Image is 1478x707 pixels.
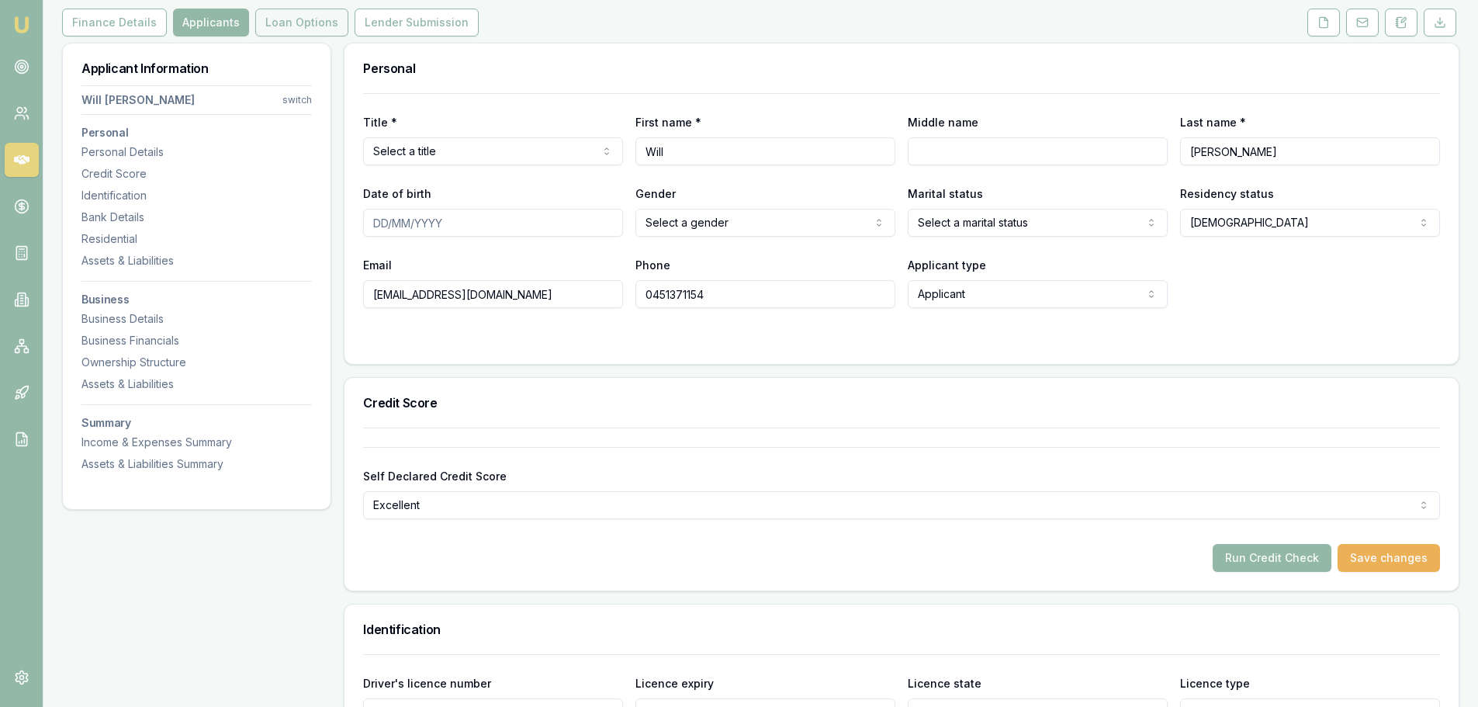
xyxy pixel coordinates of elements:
[635,280,895,308] input: 0431 234 567
[81,210,312,225] div: Bank Details
[62,9,167,36] button: Finance Details
[908,187,983,200] label: Marital status
[81,333,312,348] div: Business Financials
[81,166,312,182] div: Credit Score
[363,397,1440,409] h3: Credit Score
[252,9,351,36] a: Loan Options
[81,231,312,247] div: Residential
[635,677,714,690] label: Licence expiry
[1338,544,1440,572] button: Save changes
[1213,544,1331,572] button: Run Credit Check
[363,470,507,483] label: Self Declared Credit Score
[635,187,676,200] label: Gender
[81,144,312,160] div: Personal Details
[363,187,431,200] label: Date of birth
[351,9,482,36] a: Lender Submission
[363,62,1440,75] h3: Personal
[81,62,312,75] h3: Applicant Information
[81,435,312,450] div: Income & Expenses Summary
[81,294,312,305] h3: Business
[1180,677,1250,690] label: Licence type
[908,677,981,690] label: Licence state
[908,258,986,272] label: Applicant type
[173,9,249,36] button: Applicants
[81,311,312,327] div: Business Details
[363,209,623,237] input: DD/MM/YYYY
[1180,116,1246,129] label: Last name *
[1180,187,1274,200] label: Residency status
[908,116,978,129] label: Middle name
[282,94,312,106] div: switch
[12,16,31,34] img: emu-icon-u.png
[363,116,397,129] label: Title *
[81,355,312,370] div: Ownership Structure
[635,116,701,129] label: First name *
[363,677,491,690] label: Driver's licence number
[170,9,252,36] a: Applicants
[255,9,348,36] button: Loan Options
[81,376,312,392] div: Assets & Liabilities
[363,258,392,272] label: Email
[81,253,312,269] div: Assets & Liabilities
[363,623,1440,636] h3: Identification
[81,92,195,108] div: Will [PERSON_NAME]
[635,258,670,272] label: Phone
[81,418,312,428] h3: Summary
[81,188,312,203] div: Identification
[81,456,312,472] div: Assets & Liabilities Summary
[81,127,312,138] h3: Personal
[355,9,479,36] button: Lender Submission
[62,9,170,36] a: Finance Details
